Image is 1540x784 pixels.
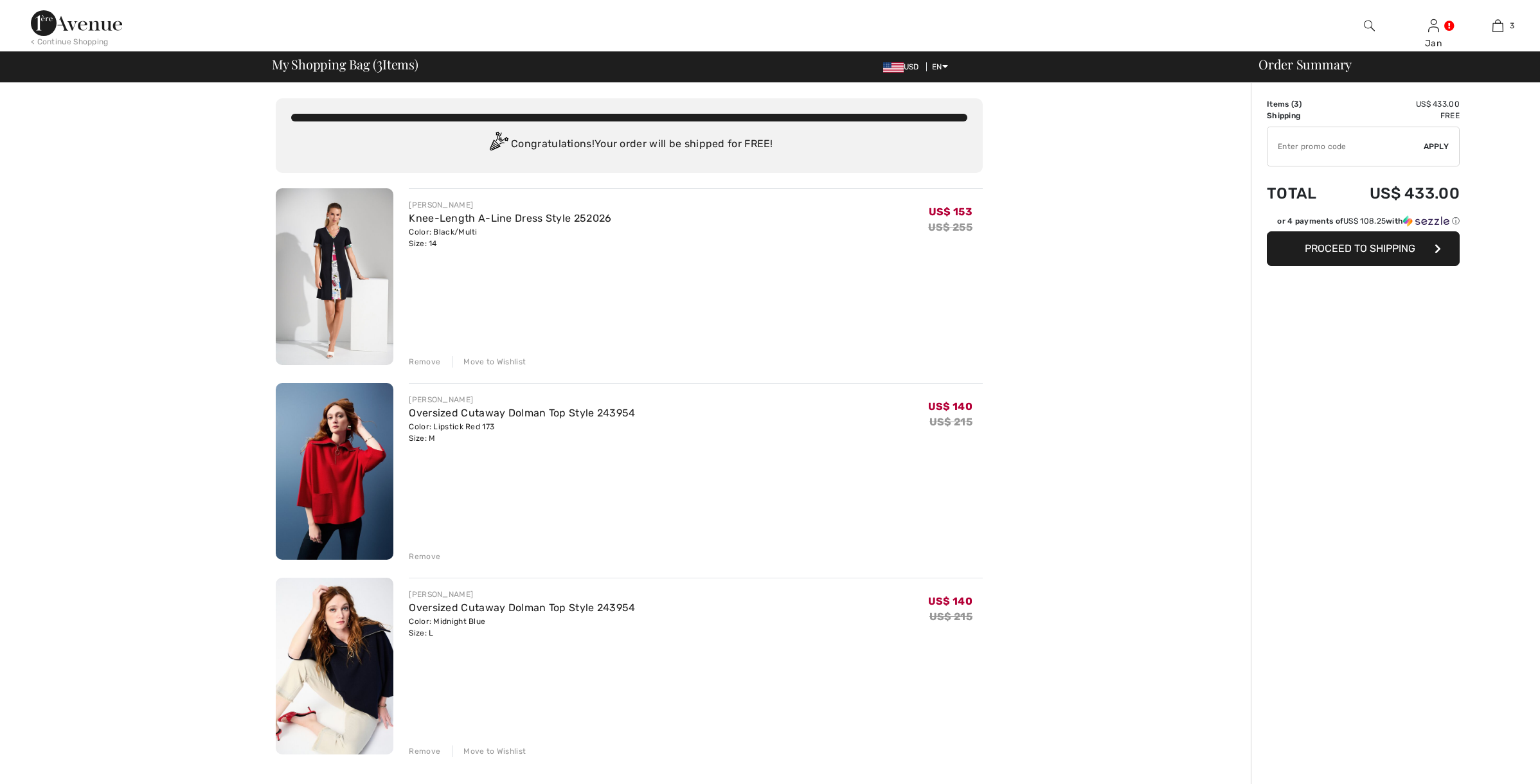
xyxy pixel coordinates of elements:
[883,62,904,73] img: US Dollar
[928,221,972,233] s: US$ 255
[409,551,440,562] div: Remove
[291,132,967,157] div: Congratulations! Your order will be shipped for FREE!
[1243,58,1532,71] div: Order Summary
[377,55,382,71] span: 3
[452,356,526,368] div: Move to Wishlist
[1294,100,1299,109] span: 3
[928,595,972,607] span: US$ 140
[1305,242,1415,254] span: Proceed to Shipping
[1364,18,1375,33] img: search the website
[409,212,611,224] a: Knee-Length A-Line Dress Style 252026
[1510,20,1514,31] span: 3
[409,601,635,614] a: Oversized Cutaway Dolman Top Style 243954
[929,206,972,218] span: US$ 153
[1402,37,1465,50] div: Jan
[929,416,972,428] s: US$ 215
[929,610,972,623] s: US$ 215
[1267,98,1336,110] td: Items ( )
[1403,215,1449,227] img: Sezzle
[932,62,948,71] span: EN
[1267,215,1460,231] div: or 4 payments ofUS$ 108.25withSezzle Click to learn more about Sezzle
[409,356,440,368] div: Remove
[409,616,635,639] div: Color: Midnight Blue Size: L
[409,226,611,249] div: Color: Black/Multi Size: 14
[1428,19,1439,31] a: Sign In
[1267,172,1336,215] td: Total
[409,745,440,757] div: Remove
[1267,127,1424,166] input: Promo code
[1492,18,1503,33] img: My Bag
[276,188,393,365] img: Knee-Length A-Line Dress Style 252026
[1336,98,1460,110] td: US$ 433.00
[1336,110,1460,121] td: Free
[1466,18,1529,33] a: 3
[409,421,635,444] div: Color: Lipstick Red 173 Size: M
[409,394,635,405] div: [PERSON_NAME]
[928,400,972,413] span: US$ 140
[272,58,418,71] span: My Shopping Bag ( Items)
[1424,141,1449,152] span: Apply
[31,10,122,36] img: 1ère Avenue
[276,383,393,560] img: Oversized Cutaway Dolman Top Style 243954
[1267,110,1336,121] td: Shipping
[452,745,526,757] div: Move to Wishlist
[1428,18,1439,33] img: My Info
[409,199,611,211] div: [PERSON_NAME]
[409,407,635,419] a: Oversized Cutaway Dolman Top Style 243954
[276,578,393,754] img: Oversized Cutaway Dolman Top Style 243954
[1267,231,1460,266] button: Proceed to Shipping
[1336,172,1460,215] td: US$ 433.00
[1277,215,1460,227] div: or 4 payments of with
[883,62,924,71] span: USD
[31,36,109,48] div: < Continue Shopping
[485,132,511,157] img: Congratulation2.svg
[409,589,635,600] div: [PERSON_NAME]
[1343,217,1386,226] span: US$ 108.25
